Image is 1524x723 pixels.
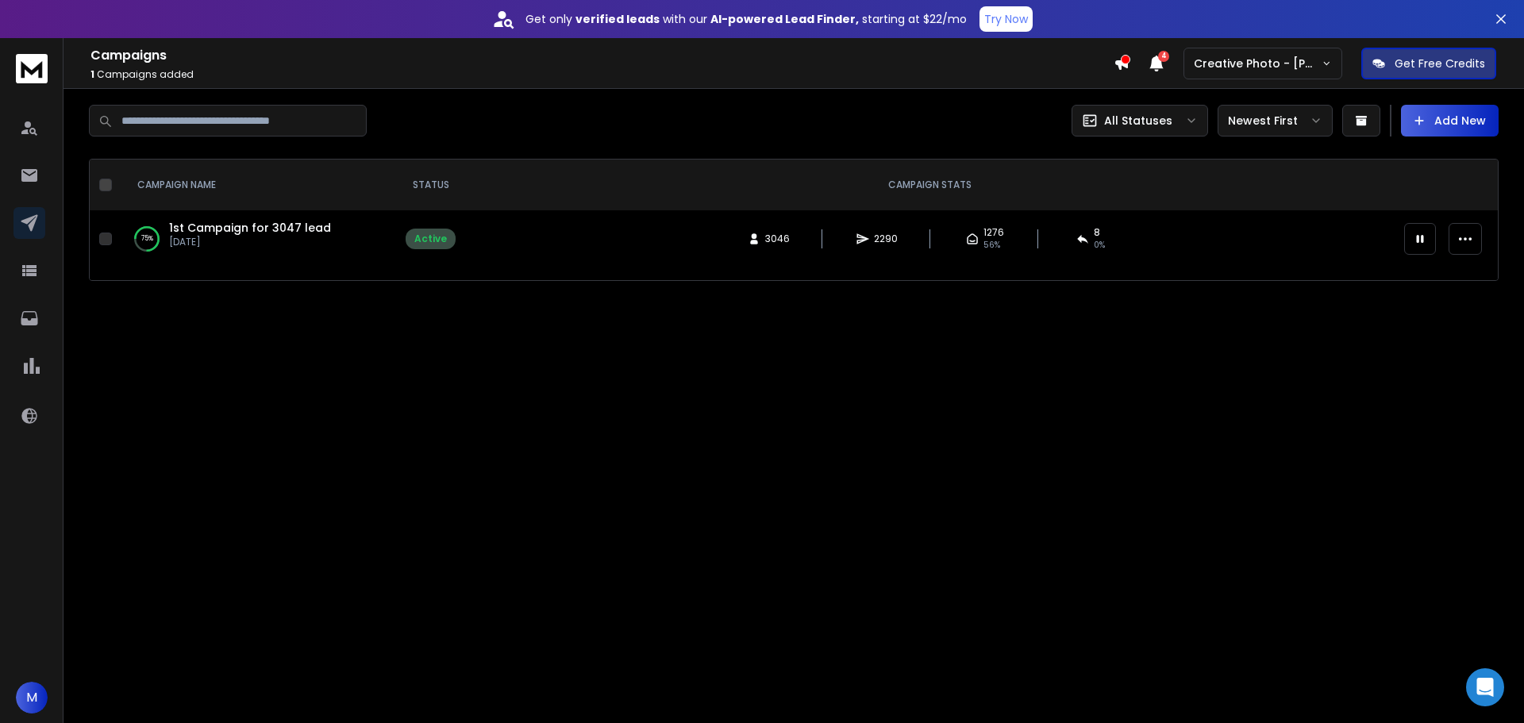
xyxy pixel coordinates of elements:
[1104,113,1172,129] p: All Statuses
[1401,105,1499,137] button: Add New
[1395,56,1485,71] p: Get Free Credits
[118,210,396,267] td: 75%1st Campaign for 3047 lead[DATE]
[765,233,790,245] span: 3046
[16,682,48,713] button: M
[984,11,1028,27] p: Try Now
[1218,105,1333,137] button: Newest First
[169,220,331,236] a: 1st Campaign for 3047 lead
[874,233,898,245] span: 2290
[1194,56,1322,71] p: Creative Photo - [PERSON_NAME]
[525,11,967,27] p: Get only with our starting at $22/mo
[16,54,48,83] img: logo
[1361,48,1496,79] button: Get Free Credits
[90,68,1114,81] p: Campaigns added
[141,231,153,247] p: 75 %
[1094,239,1105,252] span: 0 %
[90,67,94,81] span: 1
[1094,226,1100,239] span: 8
[1466,668,1504,706] div: Open Intercom Messenger
[983,226,1004,239] span: 1276
[465,160,1395,210] th: CAMPAIGN STATS
[414,233,447,245] div: Active
[169,236,331,248] p: [DATE]
[118,160,396,210] th: CAMPAIGN NAME
[1158,51,1169,62] span: 4
[710,11,859,27] strong: AI-powered Lead Finder,
[396,160,465,210] th: STATUS
[983,239,1000,252] span: 56 %
[575,11,660,27] strong: verified leads
[90,46,1114,65] h1: Campaigns
[979,6,1033,32] button: Try Now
